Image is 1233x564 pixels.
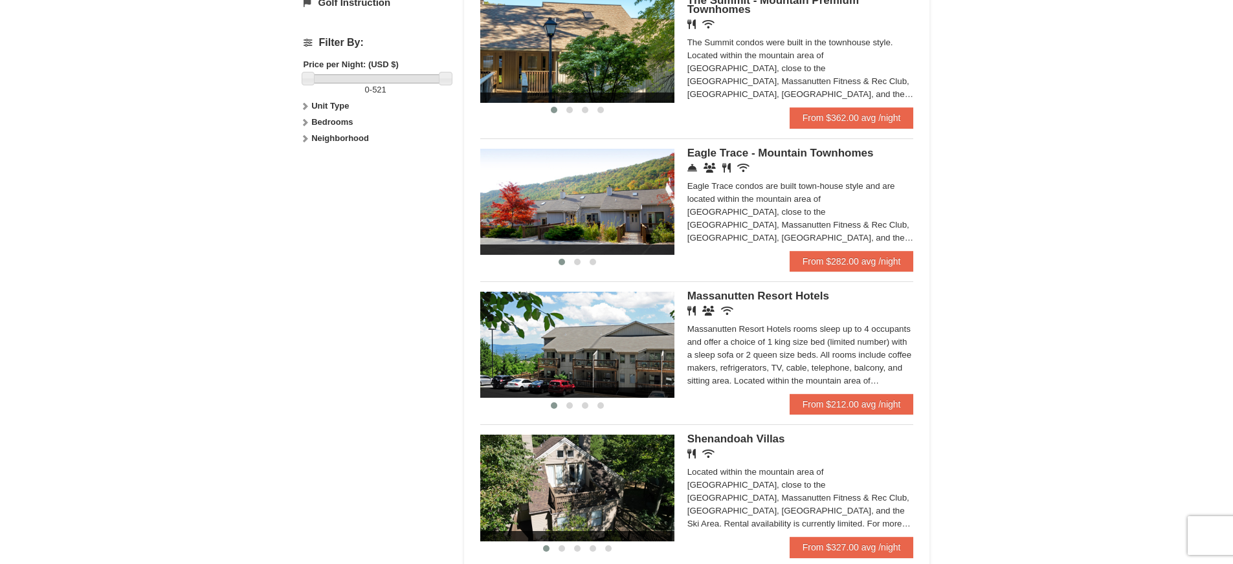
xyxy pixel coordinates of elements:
[311,101,349,111] strong: Unit Type
[687,19,696,29] i: Restaurant
[687,180,914,244] div: Eagle Trace condos are built town-house style and are located within the mountain area of [GEOGRA...
[722,163,731,173] i: Restaurant
[702,449,715,459] i: Wireless Internet (free)
[304,37,448,49] h4: Filter By:
[687,36,914,101] div: The Summit condos were built in the townhouse style. Located within the mountain area of [GEOGRAP...
[687,306,696,316] i: Restaurant
[365,85,370,94] span: 0
[737,163,750,173] i: Wireless Internet (free)
[311,133,369,143] strong: Neighborhood
[311,117,353,127] strong: Bedrooms
[704,163,716,173] i: Conference Facilities
[687,433,785,445] span: Shenandoah Villas
[687,147,874,159] span: Eagle Trace - Mountain Townhomes
[687,449,696,459] i: Restaurant
[721,306,733,316] i: Wireless Internet (free)
[304,60,399,69] strong: Price per Night: (USD $)
[702,19,715,29] i: Wireless Internet (free)
[687,290,829,302] span: Massanutten Resort Hotels
[687,163,697,173] i: Concierge Desk
[687,323,914,387] div: Massanutten Resort Hotels rooms sleep up to 4 occupants and offer a choice of 1 king size bed (li...
[304,83,448,96] label: -
[790,107,914,128] a: From $362.00 avg /night
[790,394,914,415] a: From $212.00 avg /night
[702,306,715,316] i: Banquet Facilities
[790,537,914,558] a: From $327.00 avg /night
[687,466,914,530] div: Located within the mountain area of [GEOGRAPHIC_DATA], close to the [GEOGRAPHIC_DATA], Massanutte...
[372,85,386,94] span: 521
[790,251,914,272] a: From $282.00 avg /night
